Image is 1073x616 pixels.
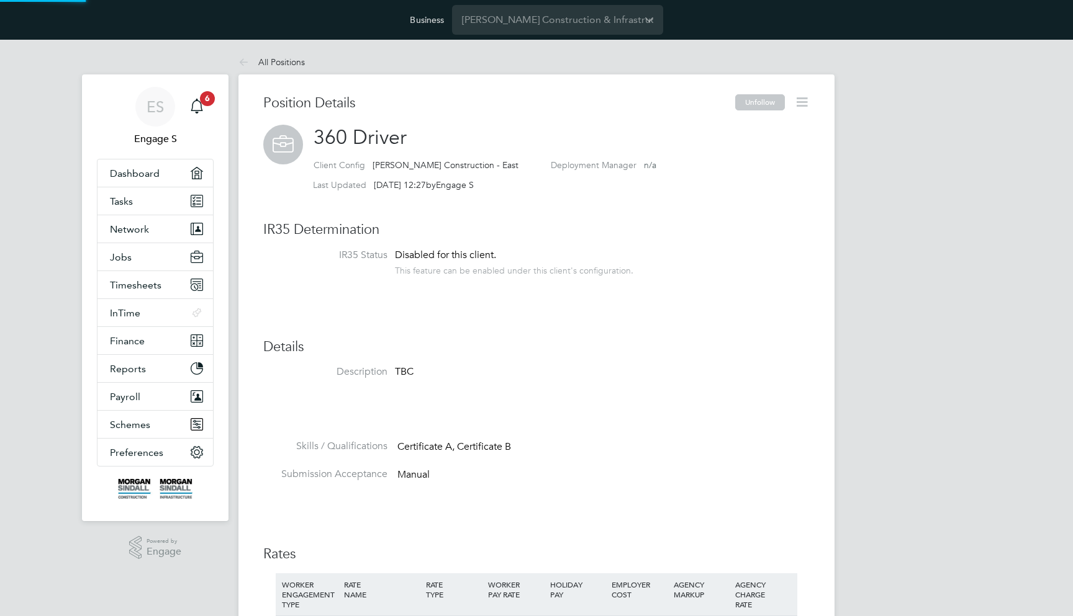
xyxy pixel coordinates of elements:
[110,279,161,291] span: Timesheets
[671,573,733,605] div: AGENCY MARKUP
[732,573,794,615] div: AGENCY CHARGE RATE
[551,159,636,171] label: Deployment Manager
[97,187,213,215] a: Tasks
[97,355,213,382] button: Reports
[110,195,133,207] span: Tasks
[110,363,146,375] span: Reports
[97,411,213,438] button: Schemes
[129,536,182,560] a: Powered byEngage
[97,479,214,499] a: Go to home page
[485,573,547,605] div: WORKER PAY RATE
[395,249,496,261] span: Disabled for this client.
[97,215,213,243] button: Network
[395,262,633,276] div: This feature can be enabled under this client's configuration.
[547,573,609,605] div: HOLIDAY PAY
[97,383,213,410] button: Payroll
[423,573,485,605] div: RATE TYPE
[263,545,810,563] h3: Rates
[110,419,150,431] span: Schemes
[184,87,209,127] a: 6
[374,179,426,190] span: [DATE] 12:27
[263,94,735,112] h3: Position Details
[397,441,511,453] span: Certificate A, Certificate B
[110,307,140,319] span: InTime
[97,271,213,298] button: Timesheets
[313,179,474,190] div: by
[263,468,387,481] label: Submission Acceptance
[97,439,213,466] button: Preferences
[395,365,705,378] p: TBC
[263,221,810,239] h3: IR35 Determination
[200,91,215,106] span: 6
[97,159,213,187] a: Dashboard
[410,14,444,25] label: Business
[147,99,164,115] span: ES
[263,440,387,453] label: Skills / Qualifications
[436,179,474,190] span: Engage S
[644,159,656,171] span: n/a
[609,573,671,605] div: EMPLOYER COST
[238,56,305,68] a: All Positions
[341,573,423,605] div: RATE NAME
[735,94,785,110] button: Unfollow
[147,547,181,557] span: Engage
[313,179,366,190] label: Last Updated
[97,243,213,270] button: Jobs
[397,468,430,481] span: Manual
[97,87,214,146] a: ESEngage S
[314,125,407,150] span: 360 Driver
[110,335,145,347] span: Finance
[263,249,387,262] label: IR35 Status
[263,338,810,356] h3: Details
[373,159,518,171] span: [PERSON_NAME] Construction - East
[82,74,229,521] nav: Main navigation
[263,365,387,378] label: Description
[110,391,140,403] span: Payroll
[97,327,213,354] button: Finance
[97,299,213,326] button: InTime
[118,479,192,499] img: morgansindall-logo-retina.png
[110,223,149,235] span: Network
[147,536,181,547] span: Powered by
[97,132,214,146] span: Engage S
[279,573,341,615] div: WORKER ENGAGEMENT TYPE
[314,159,365,171] label: Client Config
[110,447,163,458] span: Preferences
[110,251,132,263] span: Jobs
[110,167,160,179] span: Dashboard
